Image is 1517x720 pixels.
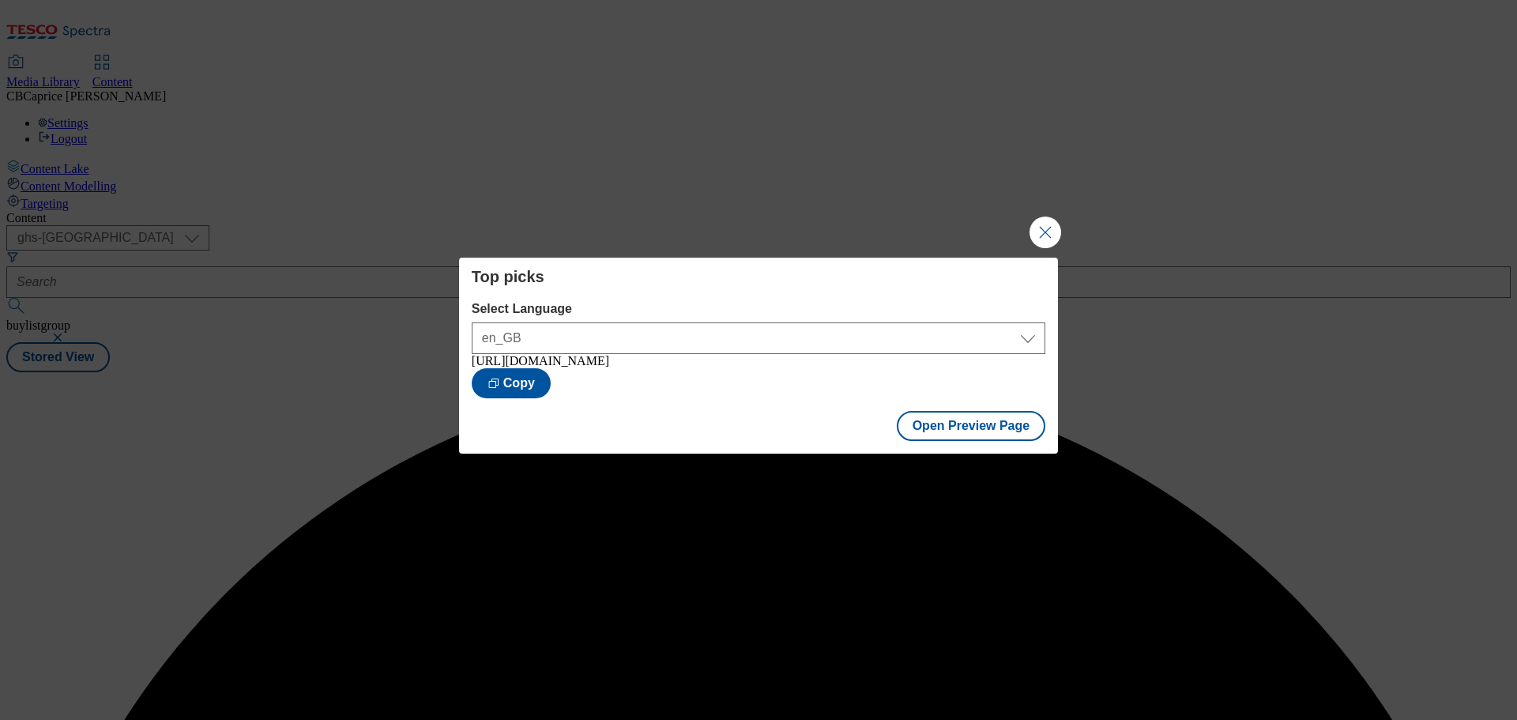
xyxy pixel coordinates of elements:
label: Select Language [472,302,1045,316]
h4: Top picks [472,267,1045,286]
div: Modal [459,258,1058,454]
button: Open Preview Page [897,411,1046,441]
button: Close Modal [1030,217,1061,248]
button: Copy [472,368,551,398]
div: [URL][DOMAIN_NAME] [472,354,1045,368]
